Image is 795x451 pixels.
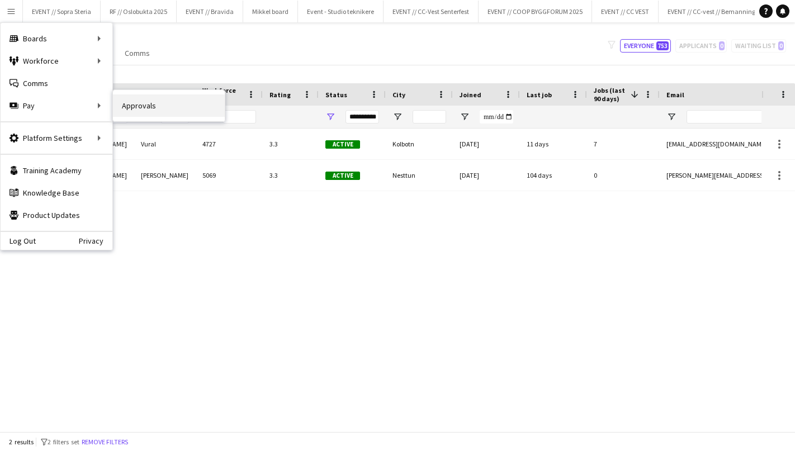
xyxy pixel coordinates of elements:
[413,110,446,124] input: City Filter Input
[1,204,112,226] a: Product Updates
[120,46,154,60] a: Comms
[196,129,263,159] div: 4727
[196,160,263,191] div: 5069
[384,1,479,22] button: EVENT // CC-Vest Senterfest
[23,1,101,22] button: EVENT // Sopra Steria
[269,91,291,99] span: Rating
[79,436,130,448] button: Remove filters
[1,236,36,245] a: Log Out
[325,112,335,122] button: Open Filter Menu
[325,172,360,180] span: Active
[386,129,453,159] div: Kolbotn
[594,86,626,103] span: Jobs (last 90 days)
[656,41,669,50] span: 753
[325,140,360,149] span: Active
[223,110,256,124] input: Workforce ID Filter Input
[386,160,453,191] div: Nesttun
[125,48,150,58] span: Comms
[243,1,298,22] button: Mikkel board
[101,1,177,22] button: RF // Oslobukta 2025
[1,50,112,72] div: Workforce
[177,1,243,22] button: EVENT // Bravida
[527,91,552,99] span: Last job
[392,91,405,99] span: City
[1,182,112,204] a: Knowledge Base
[659,1,765,22] button: EVENT // CC-vest // Bemanning
[113,94,225,117] a: Approvals
[202,86,243,103] span: Workforce ID
[620,39,671,53] button: Everyone753
[1,159,112,182] a: Training Academy
[453,129,520,159] div: [DATE]
[666,91,684,99] span: Email
[479,1,592,22] button: EVENT // COOP BYGGFORUM 2025
[263,129,319,159] div: 3.3
[460,91,481,99] span: Joined
[453,160,520,191] div: [DATE]
[587,160,660,191] div: 0
[666,112,676,122] button: Open Filter Menu
[592,1,659,22] button: EVENT // CC VEST
[520,129,587,159] div: 11 days
[263,160,319,191] div: 3.3
[134,160,196,191] div: [PERSON_NAME]
[298,1,384,22] button: Event - Studio teknikere
[480,110,513,124] input: Joined Filter Input
[79,236,112,245] a: Privacy
[392,112,403,122] button: Open Filter Menu
[134,129,196,159] div: Vural
[1,94,112,117] div: Pay
[325,91,347,99] span: Status
[1,72,112,94] a: Comms
[460,112,470,122] button: Open Filter Menu
[1,27,112,50] div: Boards
[48,438,79,446] span: 2 filters set
[1,127,112,149] div: Platform Settings
[520,160,587,191] div: 104 days
[587,129,660,159] div: 7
